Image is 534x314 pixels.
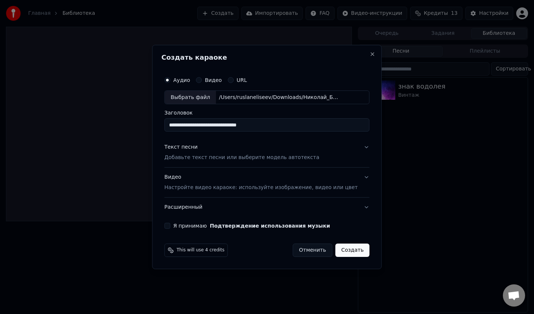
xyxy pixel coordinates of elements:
[165,91,216,104] div: Выбрать файл
[164,144,198,151] div: Текст песни
[164,168,369,198] button: ВидеоНастройте видео караоке: используйте изображение, видео или цвет
[237,77,247,83] label: URL
[164,198,369,217] button: Расширенный
[173,223,330,228] label: Я принимаю
[173,77,190,83] label: Аудио
[293,244,332,257] button: Отменить
[164,138,369,168] button: Текст песниДобавьте текст песни или выберите модель автотекста
[177,247,224,253] span: This will use 4 credits
[161,54,372,61] h2: Создать караоке
[164,154,319,162] p: Добавьте текст песни или выберите модель автотекста
[335,244,369,257] button: Создать
[216,94,342,101] div: /Users/ruslaneliseev/Downloads/Николай_Басков_Натуральный_блондин.mp3
[164,110,369,116] label: Заголовок
[205,77,222,83] label: Видео
[164,184,357,191] p: Настройте видео караоке: используйте изображение, видео или цвет
[210,223,330,228] button: Я принимаю
[164,174,357,192] div: Видео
